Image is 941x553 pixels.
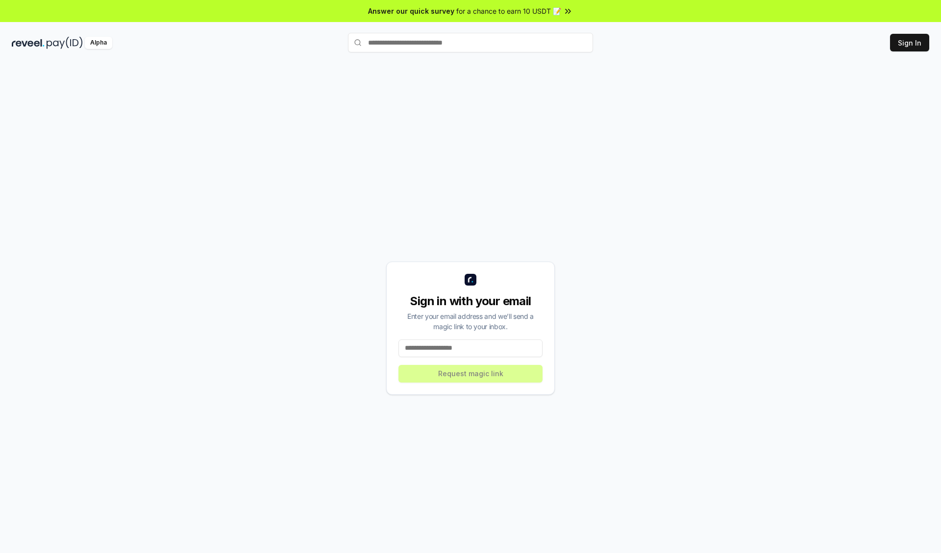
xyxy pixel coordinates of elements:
div: Enter your email address and we’ll send a magic link to your inbox. [398,311,543,332]
span: Answer our quick survey [368,6,454,16]
img: reveel_dark [12,37,45,49]
span: for a chance to earn 10 USDT 📝 [456,6,561,16]
img: logo_small [465,274,476,286]
div: Alpha [85,37,112,49]
button: Sign In [890,34,929,51]
img: pay_id [47,37,83,49]
div: Sign in with your email [398,293,543,309]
